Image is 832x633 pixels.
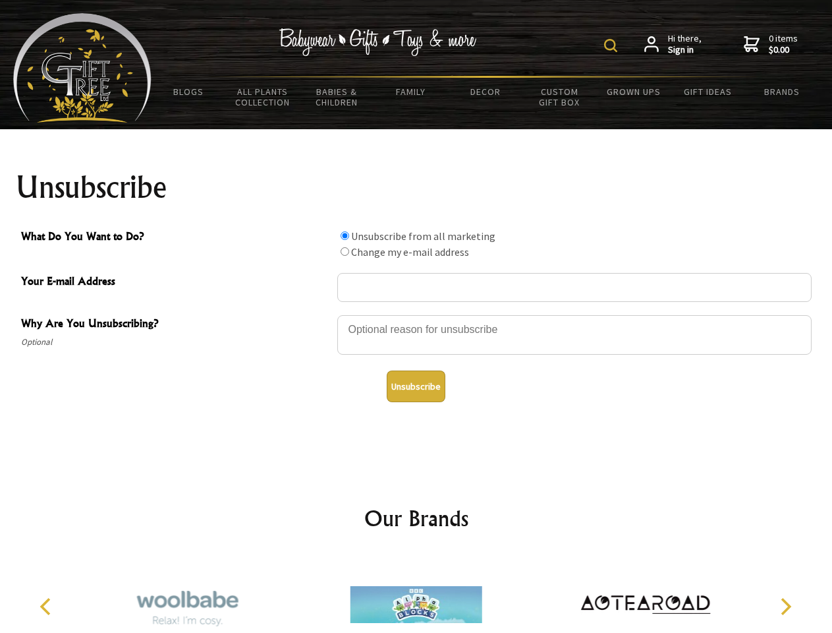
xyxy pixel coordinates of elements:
[604,39,617,52] img: product search
[671,78,745,105] a: Gift Ideas
[21,334,331,350] span: Optional
[337,273,812,302] input: Your E-mail Address
[21,315,331,334] span: Why Are You Unsubscribing?
[745,78,819,105] a: Brands
[522,78,597,116] a: Custom Gift Box
[769,44,798,56] strong: $0.00
[668,44,702,56] strong: Sign in
[226,78,300,116] a: All Plants Collection
[351,245,469,258] label: Change my e-mail address
[771,592,800,621] button: Next
[21,273,331,292] span: Your E-mail Address
[448,78,522,105] a: Decor
[374,78,449,105] a: Family
[13,13,152,123] img: Babyware - Gifts - Toys and more...
[596,78,671,105] a: Grown Ups
[337,315,812,355] textarea: Why Are You Unsubscribing?
[300,78,374,116] a: Babies & Children
[33,592,62,621] button: Previous
[21,228,331,247] span: What Do You Want to Do?
[668,33,702,56] span: Hi there,
[16,171,817,203] h1: Unsubscribe
[644,33,702,56] a: Hi there,Sign in
[351,229,495,243] label: Unsubscribe from all marketing
[769,32,798,56] span: 0 items
[387,371,445,402] button: Unsubscribe
[279,28,477,56] img: Babywear - Gifts - Toys & more
[341,231,349,240] input: What Do You Want to Do?
[744,33,798,56] a: 0 items$0.00
[26,502,806,534] h2: Our Brands
[341,247,349,256] input: What Do You Want to Do?
[152,78,226,105] a: BLOGS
